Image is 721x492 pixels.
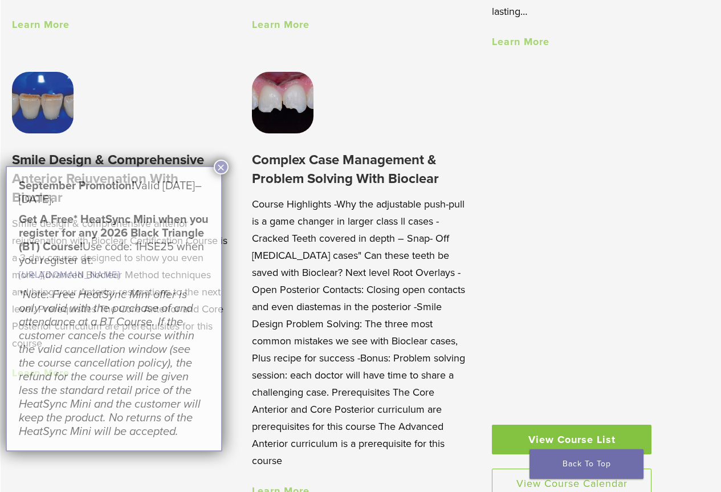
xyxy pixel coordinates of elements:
a: Learn More [252,18,309,31]
a: Back To Top [529,449,643,479]
a: View Course List [492,425,651,454]
h3: Complex Case Management & Problem Solving With Bioclear [252,151,469,189]
p: Course Highlights -Why the adjustable push-pull is a game changer in larger class ll cases -Crack... [252,196,469,469]
h5: Valid [DATE]–[DATE]. [19,179,209,206]
em: *Note: Free HeatSync Mini offer is only valid with the purchase of and attendance at a BT Course.... [19,288,201,438]
h3: Smile Design & Comprehensive Anterior Rejuvenation With Bioclear [12,151,229,208]
a: Learn More [492,35,549,48]
a: [URL][DOMAIN_NAME] [19,269,120,280]
button: Close [214,160,229,174]
strong: September Promotion! [19,179,135,193]
strong: Get A Free* HeatSync Mini when you register for any 2026 Black Triangle (BT) Course! [19,213,209,254]
a: Learn More [12,18,70,31]
h5: Use code: 1HSE25 when you register at: [19,213,209,282]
